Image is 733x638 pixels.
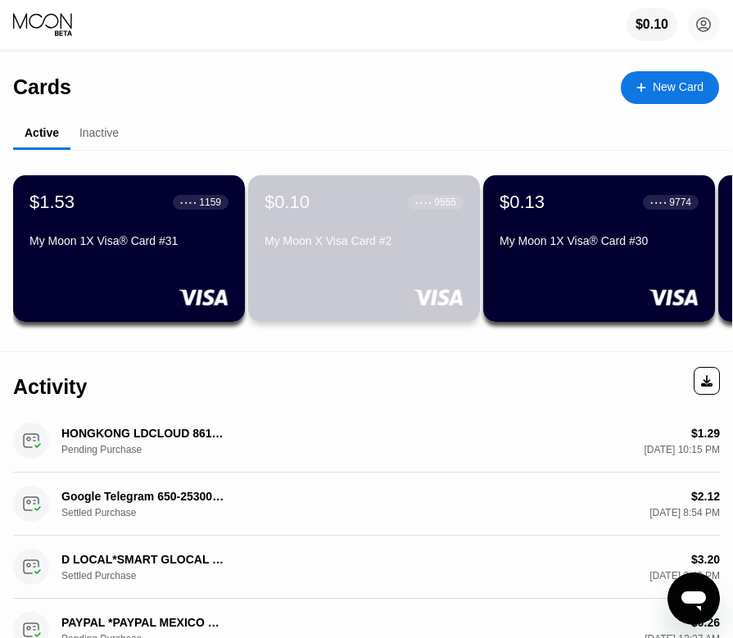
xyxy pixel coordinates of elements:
div: Active [25,126,59,139]
div: $0.10 [627,8,677,41]
div: My Moon 1X Visa® Card #30 [500,234,699,247]
div: PAYPAL *PAYPAL MEXICO CITY MX [61,616,225,629]
div: $0.10● ● ● ●9555My Moon X Visa Card #2 [248,175,480,322]
div: $0.10 [636,17,668,32]
div: Google Telegram 650-2530000 USSettled Purchase$2.12[DATE] 8:54 PM [13,473,720,536]
div: ● ● ● ● [650,200,667,205]
div: Activity [13,375,87,399]
div: Settled Purchase [61,507,143,518]
div: New Card [653,80,704,94]
iframe: Кнопка запуска окна обмена сообщениями [667,572,720,625]
div: D LOCAL*SMART GLOCAL DF MXSettled Purchase$3.20[DATE] 2:42 PM [13,536,720,599]
div: $0.10 [265,192,310,213]
div: Settled Purchase [61,570,143,581]
div: Inactive [79,126,119,139]
div: $3.20 [691,553,720,566]
div: ● ● ● ● [415,200,432,205]
div: Cards [13,75,71,99]
div: [DATE] 8:54 PM [649,507,720,518]
div: $0.13● ● ● ●9774My Moon 1X Visa® Card #30 [483,175,715,322]
div: My Moon 1X Visa® Card #31 [29,234,228,247]
div: 9555 [434,197,456,208]
div: HONGKONG LDCLOUD 8619520924781HKPending Purchase$1.29[DATE] 10:15 PM [13,409,720,473]
div: 1159 [199,197,221,208]
div: Google Telegram 650-2530000 US [61,490,225,503]
div: $2.12 [691,490,720,503]
div: 9774 [669,197,691,208]
div: $1.53 [29,192,75,213]
div: $1.53● ● ● ●1159My Moon 1X Visa® Card #31 [13,175,245,322]
div: My Moon X Visa Card #2 [265,234,464,247]
div: D LOCAL*SMART GLOCAL DF MX [61,553,225,566]
div: New Card [621,71,719,104]
div: Pending Purchase [61,444,143,455]
div: $0.13 [500,192,545,213]
div: [DATE] 2:42 PM [649,570,720,581]
div: $1.29 [691,427,720,440]
div: HONGKONG LDCLOUD 8619520924781HK [61,427,225,440]
div: [DATE] 10:15 PM [645,444,720,455]
div: ● ● ● ● [180,200,197,205]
